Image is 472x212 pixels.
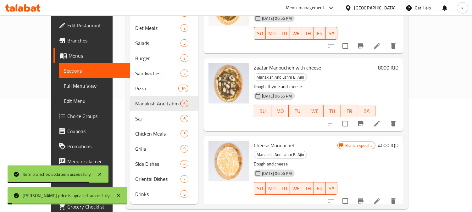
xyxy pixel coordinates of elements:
[181,40,188,46] span: 5
[314,182,325,195] button: FR
[343,142,375,148] span: Branch specific
[181,116,188,122] span: 6
[135,190,180,198] span: Drinks
[254,141,296,150] span: Cheese Manoucheh
[67,112,125,120] span: Choice Groups
[135,24,180,32] span: Diet Meals
[341,105,358,117] button: FR
[373,197,381,205] a: Edit menu item
[259,93,294,99] span: [DATE] 06:56 PM
[135,160,180,168] div: Side Dishes
[181,70,188,76] span: 5
[53,184,130,199] a: Coverage Report
[353,38,368,53] button: Branch-specific-item
[53,48,130,63] a: Menus
[130,126,198,141] div: Chicken Meals5
[53,33,130,48] a: Branches
[130,36,198,51] div: Salads5
[292,184,300,193] span: WE
[135,85,178,92] span: Pizza
[314,27,325,40] button: FR
[135,39,180,47] span: Salads
[59,93,130,109] a: Edit Menu
[135,70,180,77] div: Sandwiches
[130,111,198,126] div: Saj6
[178,85,188,92] div: items
[23,192,110,199] div: [PERSON_NAME] price is updated succesfully
[461,4,464,11] span: k
[181,191,188,197] span: 3
[130,81,198,96] div: Pizza10
[130,66,198,81] div: Sandwiches5
[339,117,352,130] span: Select to update
[254,74,307,81] span: Manakish And Lahm Bi Ajin
[286,4,325,12] div: Menu-management
[278,182,290,195] button: TU
[135,54,180,62] span: Burger
[386,116,401,131] button: delete
[257,184,263,193] span: SU
[254,63,321,72] span: Zaatar Manoucheh with cheese
[53,154,130,169] a: Menu disclaimer
[254,83,375,91] p: Dough, thyme and cheese
[268,184,276,193] span: MO
[130,171,198,187] div: Oriental Dishes7
[179,86,188,92] span: 10
[135,115,180,122] span: Saj
[135,100,180,107] div: Manakish And Lahm Bi Ajin
[271,105,289,117] button: MO
[257,107,269,116] span: SU
[181,176,188,182] span: 7
[67,158,125,165] span: Menu disclaimer
[292,29,300,38] span: WE
[326,107,338,116] span: TH
[378,63,398,72] h6: 8000 IQD
[281,29,287,38] span: TU
[67,127,125,135] span: Coupons
[59,63,130,78] a: Sections
[181,131,188,137] span: 5
[274,107,286,116] span: MO
[53,18,130,33] a: Edit Restaurant
[64,82,125,90] span: Full Menu View
[354,4,396,11] div: [GEOGRAPHIC_DATA]
[343,107,356,116] span: FR
[130,96,198,111] div: Manakish And Lahm Bi Ajin6
[180,39,188,47] div: items
[130,156,198,171] div: Side Dishes4
[326,27,337,40] button: SA
[328,29,335,38] span: SA
[135,175,180,183] div: Oriental Dishes
[53,124,130,139] a: Coupons
[305,184,311,193] span: TH
[281,184,287,193] span: TU
[257,29,263,38] span: SU
[59,78,130,93] a: Full Menu View
[181,55,188,61] span: 3
[254,151,307,158] span: Manakish And Lahm Bi Ajin
[326,182,337,195] button: SA
[130,20,198,36] div: Diet Meals2
[302,182,314,195] button: TH
[180,160,188,168] div: items
[254,105,271,117] button: SU
[328,184,335,193] span: SA
[324,105,341,117] button: TH
[64,97,125,105] span: Edit Menu
[23,171,91,178] div: Item branches updated successfully
[67,22,125,29] span: Edit Restaurant
[180,100,188,107] div: items
[361,107,373,116] span: SA
[135,130,180,137] span: Chicken Meals
[130,187,198,202] div: Drinks3
[67,37,125,44] span: Branches
[180,130,188,137] div: items
[180,24,188,32] div: items
[130,141,198,156] div: Grills9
